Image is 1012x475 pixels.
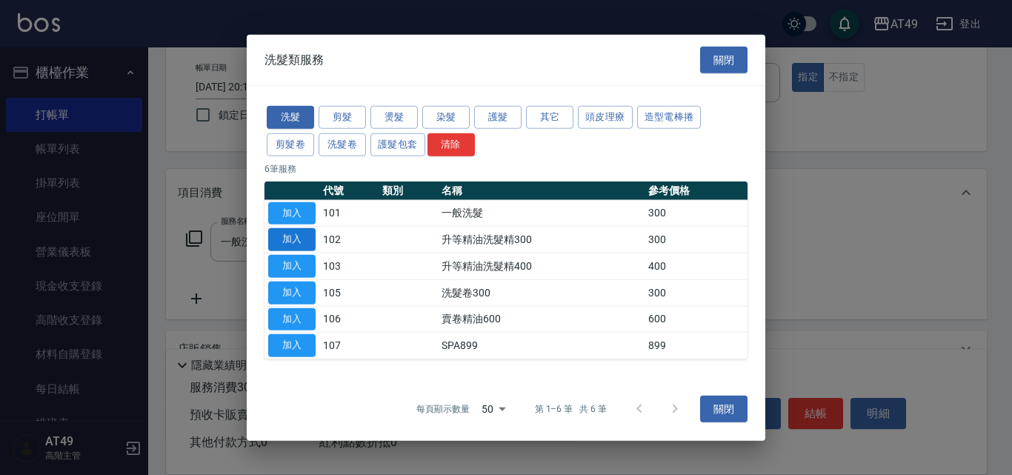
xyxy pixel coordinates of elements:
[700,396,748,423] button: 關閉
[319,332,379,359] td: 107
[268,228,316,251] button: 加入
[268,334,316,357] button: 加入
[370,133,425,156] button: 護髮包套
[526,106,573,129] button: 其它
[267,133,314,156] button: 剪髮卷
[268,281,316,304] button: 加入
[319,253,379,279] td: 103
[637,106,702,129] button: 造型電棒捲
[438,332,644,359] td: SPA899
[645,332,748,359] td: 899
[476,389,511,429] div: 50
[267,106,314,129] button: 洗髮
[474,106,522,129] button: 護髮
[319,306,379,333] td: 106
[438,200,644,227] td: 一般洗髮
[645,253,748,279] td: 400
[319,133,366,156] button: 洗髮卷
[268,255,316,278] button: 加入
[319,279,379,306] td: 105
[370,106,418,129] button: 燙髮
[268,308,316,330] button: 加入
[645,181,748,200] th: 參考價格
[645,226,748,253] td: 300
[438,279,644,306] td: 洗髮卷300
[535,402,607,416] p: 第 1–6 筆 共 6 筆
[645,279,748,306] td: 300
[438,226,644,253] td: 升等精油洗髮精300
[700,46,748,73] button: 關閉
[319,226,379,253] td: 102
[268,202,316,225] button: 加入
[422,106,470,129] button: 染髮
[319,106,366,129] button: 剪髮
[438,181,644,200] th: 名稱
[645,306,748,333] td: 600
[319,181,379,200] th: 代號
[427,133,475,156] button: 清除
[438,306,644,333] td: 賣卷精油600
[379,181,438,200] th: 類別
[264,52,324,67] span: 洗髮類服務
[645,200,748,227] td: 300
[438,253,644,279] td: 升等精油洗髮精400
[319,200,379,227] td: 101
[578,106,633,129] button: 頭皮理療
[264,162,748,175] p: 6 筆服務
[416,402,470,416] p: 每頁顯示數量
